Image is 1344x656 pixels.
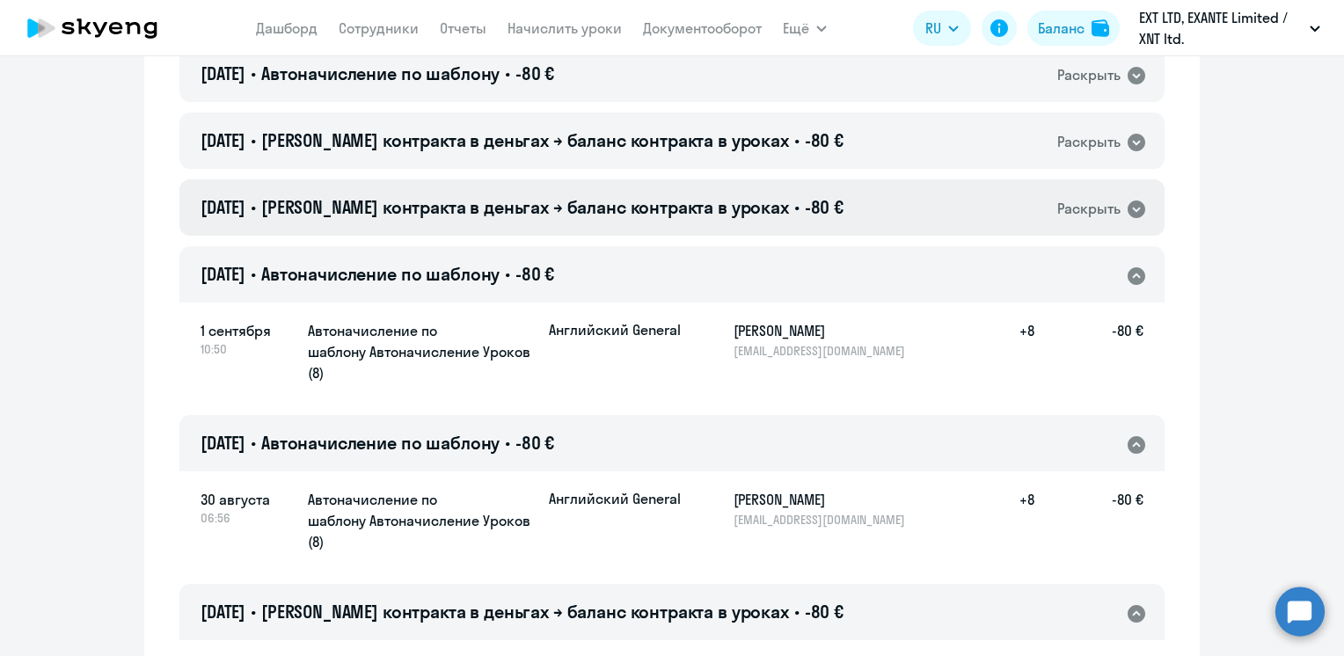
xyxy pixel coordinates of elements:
[925,18,941,39] span: RU
[251,263,256,285] span: •
[978,320,1034,359] h5: +8
[251,601,256,623] span: •
[201,129,245,151] span: [DATE]
[1092,19,1109,37] img: balance
[549,320,681,339] p: Английский General
[201,62,245,84] span: [DATE]
[783,18,809,39] span: Ещё
[515,432,554,454] span: -80 €
[794,196,800,218] span: •
[201,601,245,623] span: [DATE]
[1034,489,1143,528] h5: -80 €
[794,601,800,623] span: •
[201,510,294,526] span: 06:56
[201,263,245,285] span: [DATE]
[339,19,419,37] a: Сотрудники
[805,196,844,218] span: -80 €
[1027,11,1120,46] button: Балансbalance
[308,320,535,383] h5: Автоначисление по шаблону Автоначисление Уроков (8)
[515,62,554,84] span: -80 €
[515,263,554,285] span: -80 €
[1038,18,1085,39] div: Баланс
[1057,198,1121,220] div: Раскрыть
[261,196,789,218] span: [PERSON_NAME] контракта в деньгах → баланс контракта в уроках
[1034,320,1143,359] h5: -80 €
[505,62,510,84] span: •
[1057,64,1121,86] div: Раскрыть
[643,19,762,37] a: Документооборот
[1057,131,1121,153] div: Раскрыть
[201,320,294,341] span: 1 сентября
[201,432,245,454] span: [DATE]
[913,11,971,46] button: RU
[805,129,844,151] span: -80 €
[794,129,800,151] span: •
[505,263,510,285] span: •
[508,19,622,37] a: Начислить уроки
[251,129,256,151] span: •
[256,19,318,37] a: Дашборд
[261,129,789,151] span: [PERSON_NAME] контракта в деньгах → баланс контракта в уроках
[734,343,915,359] p: [EMAIL_ADDRESS][DOMAIN_NAME]
[440,19,486,37] a: Отчеты
[251,432,256,454] span: •
[261,62,500,84] span: Автоначисление по шаблону
[805,601,844,623] span: -80 €
[505,432,510,454] span: •
[251,62,256,84] span: •
[308,489,535,552] h5: Автоначисление по шаблону Автоначисление Уроков (8)
[734,512,915,528] p: [EMAIL_ADDRESS][DOMAIN_NAME]
[201,196,245,218] span: [DATE]
[734,489,915,510] h5: [PERSON_NAME]
[783,11,827,46] button: Ещё
[1139,7,1303,49] p: EXT LTD, ‎EXANTE Limited / XNT ltd.
[549,489,681,508] p: Английский General
[201,341,294,357] span: 10:50
[201,489,294,510] span: 30 августа
[734,320,915,341] h5: [PERSON_NAME]
[1130,7,1329,49] button: EXT LTD, ‎EXANTE Limited / XNT ltd.
[261,601,789,623] span: [PERSON_NAME] контракта в деньгах → баланс контракта в уроках
[261,263,500,285] span: Автоначисление по шаблону
[261,432,500,454] span: Автоначисление по шаблону
[978,489,1034,528] h5: +8
[251,196,256,218] span: •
